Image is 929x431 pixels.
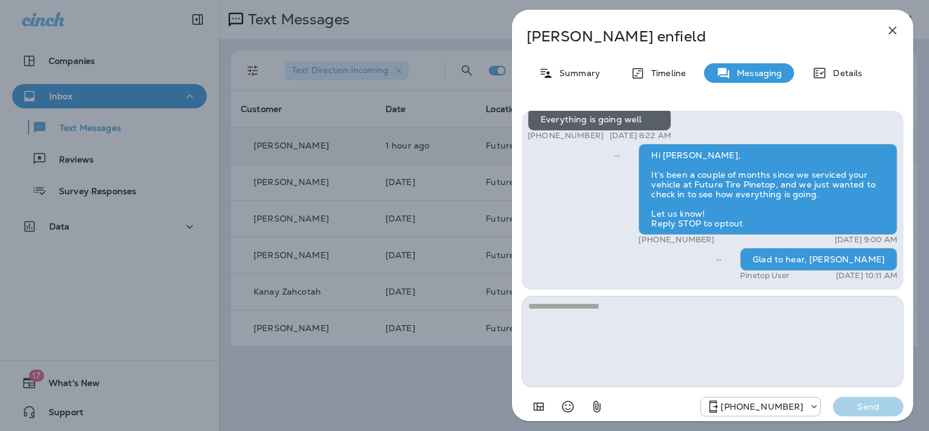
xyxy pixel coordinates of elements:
p: [DATE] 10:11 AM [836,271,897,281]
div: Glad to hear, [PERSON_NAME] [740,248,897,271]
p: Messaging [731,68,782,78]
span: Sent [614,149,620,160]
div: +1 (928) 232-1970 [701,399,820,414]
button: Select an emoji [556,394,580,419]
p: [PHONE_NUMBER] [528,131,604,141]
div: Hi [PERSON_NAME], It’s been a couple of months since we serviced your vehicle at Future Tire Pine... [638,144,897,235]
p: [PHONE_NUMBER] [638,235,714,245]
p: Timeline [645,68,686,78]
div: Everything is going well [528,108,671,131]
p: [PERSON_NAME] enfield [527,28,858,45]
p: [DATE] 8:22 AM [610,131,671,141]
p: Details [827,68,862,78]
p: [PHONE_NUMBER] [720,402,803,412]
span: Sent [716,253,722,264]
p: Pinetop User [740,271,789,281]
p: [DATE] 9:00 AM [835,235,897,245]
button: Add in a premade template [527,394,551,419]
p: Summary [553,68,600,78]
